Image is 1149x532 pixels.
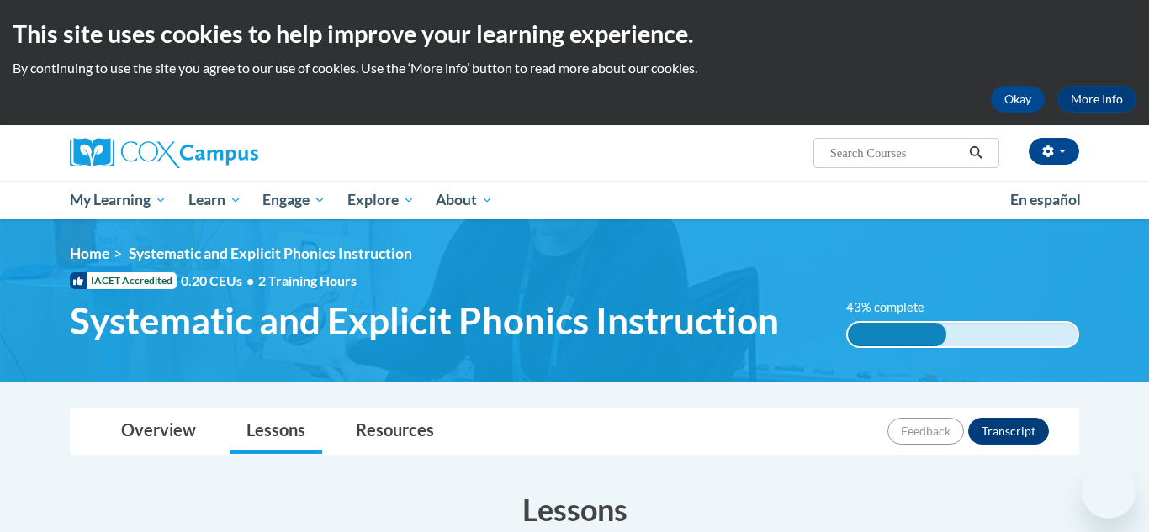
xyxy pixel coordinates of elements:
span: En español [1010,191,1081,208]
span: • [246,272,254,288]
span: 0.20 CEUs [181,271,258,290]
a: My Learning [59,181,177,219]
a: Resources [339,409,451,454]
input: Search Courses [829,143,963,163]
img: Cox Campus [70,138,258,168]
a: Lessons [230,409,322,454]
a: En español [999,182,1092,218]
h3: Lessons [70,488,1079,530]
span: IACET Accredited [70,272,177,289]
div: Main menu [45,181,1104,219]
a: About [426,181,505,219]
span: 2 Training Hours [258,272,357,288]
div: 43% complete [848,323,947,346]
span: Systematic and Explicit Phonics Instruction [129,245,412,262]
span: About [436,190,493,210]
p: By continuing to use the site you agree to our use of cookies. Use the ‘More info’ button to read... [13,59,1136,77]
h2: This site uses cookies to help improve your learning experience. [13,17,1136,50]
span: Explore [347,190,415,210]
a: Cox Campus [70,138,389,168]
button: Account Settings [1029,138,1079,165]
button: Feedback [887,418,964,445]
a: Learn [177,181,252,219]
a: Home [70,245,109,262]
iframe: Button to launch messaging window [1082,465,1136,519]
label: 43% complete [846,298,943,317]
button: Transcript [968,418,1049,445]
a: Overview [104,409,213,454]
a: More Info [1057,86,1136,113]
a: Explore [336,181,426,219]
span: Engage [262,190,326,210]
button: Okay [991,86,1045,113]
span: Systematic and Explicit Phonics Instruction [70,298,779,343]
span: My Learning [70,190,167,210]
button: Search [963,143,988,163]
span: Learn [188,190,241,210]
a: Engage [252,181,336,219]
